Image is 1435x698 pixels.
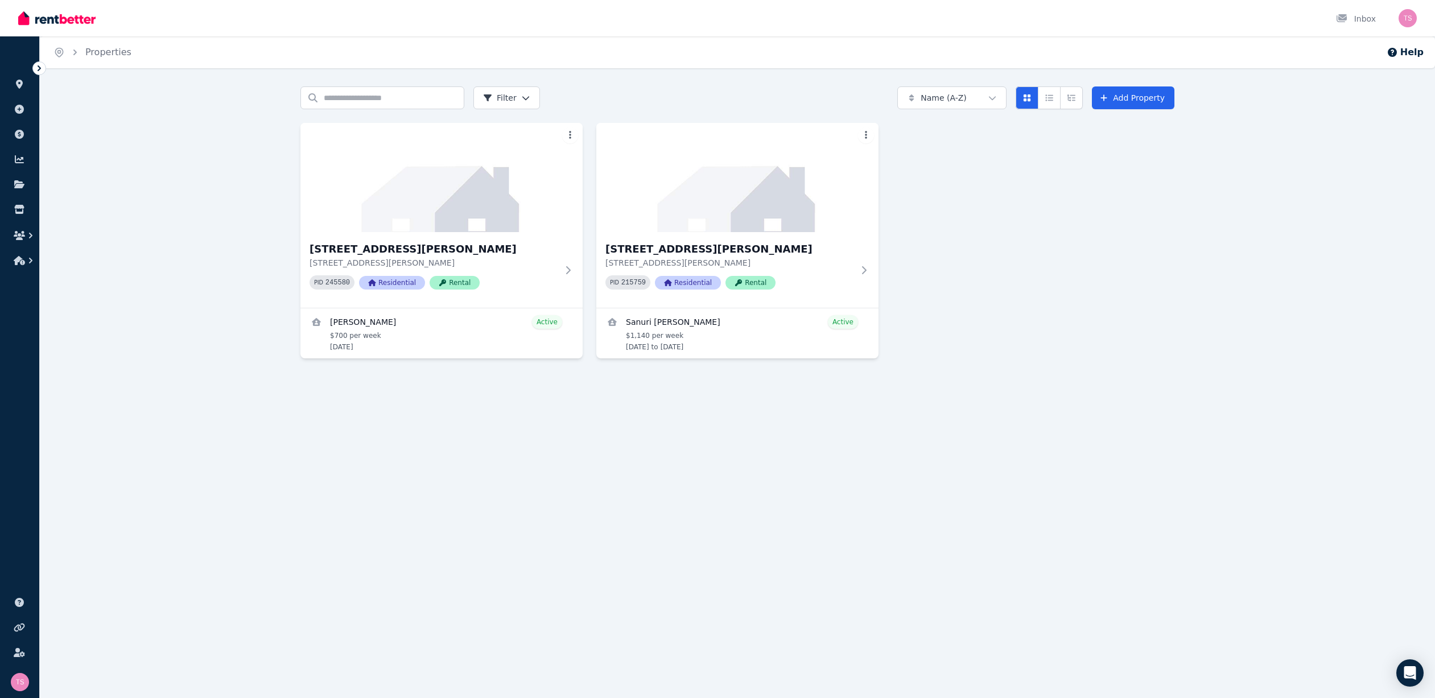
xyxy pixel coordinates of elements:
a: View details for Sanuri Abisheka Weerasooriya [596,308,879,358]
div: Inbox [1336,13,1376,24]
a: Add Property [1092,86,1174,109]
p: [STREET_ADDRESS][PERSON_NAME] [310,257,558,269]
span: Filter [483,92,517,104]
span: Rental [725,276,776,290]
span: Residential [655,276,721,290]
img: Tenzin Sangmo [1399,9,1417,27]
a: View details for Maikel Novaczinski [300,308,583,358]
img: 3/9 Lincoln Street, Sandy Bay [300,123,583,232]
div: View options [1016,86,1083,109]
a: Properties [85,47,131,57]
button: More options [858,127,874,143]
button: Filter [473,86,540,109]
a: 3/9 Lincoln Street, Sandy Bay[STREET_ADDRESS][PERSON_NAME][STREET_ADDRESS][PERSON_NAME]PID 245580... [300,123,583,308]
img: Tenzin Sangmo [11,673,29,691]
small: PID [314,279,323,286]
div: Open Intercom Messenger [1396,659,1424,687]
span: Rental [430,276,480,290]
span: Name (A-Z) [921,92,967,104]
img: 70A Princes Street, Sandy Bay [596,123,879,232]
button: Compact list view [1038,86,1061,109]
button: Help [1387,46,1424,59]
h3: [STREET_ADDRESS][PERSON_NAME] [605,241,853,257]
button: More options [562,127,578,143]
a: 70A Princes Street, Sandy Bay[STREET_ADDRESS][PERSON_NAME][STREET_ADDRESS][PERSON_NAME]PID 215759... [596,123,879,308]
button: Card view [1016,86,1038,109]
code: 215759 [621,279,646,287]
img: RentBetter [18,10,96,27]
button: Name (A-Z) [897,86,1007,109]
nav: Breadcrumb [40,36,145,68]
button: Expanded list view [1060,86,1083,109]
small: PID [610,279,619,286]
h3: [STREET_ADDRESS][PERSON_NAME] [310,241,558,257]
span: Residential [359,276,425,290]
code: 245580 [325,279,350,287]
p: [STREET_ADDRESS][PERSON_NAME] [605,257,853,269]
